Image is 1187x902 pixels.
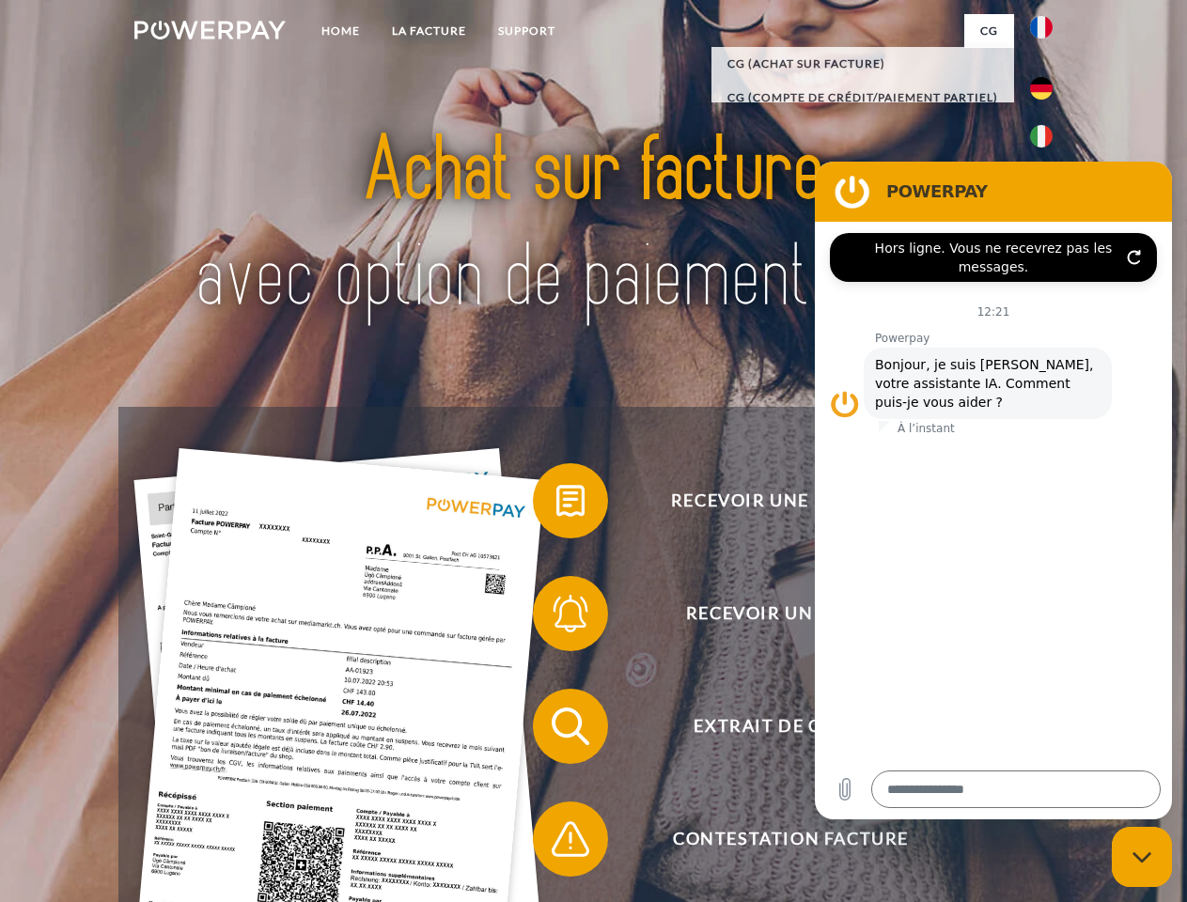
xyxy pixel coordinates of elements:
span: Contestation Facture [560,801,1021,877]
button: Recevoir un rappel? [533,576,1022,651]
iframe: Bouton de lancement de la fenêtre de messagerie, conversation en cours [1112,827,1172,887]
a: Home [305,14,376,48]
a: CG (achat sur facture) [711,47,1014,81]
a: CG (Compte de crédit/paiement partiel) [711,81,1014,115]
img: de [1030,77,1053,100]
img: title-powerpay_fr.svg [180,90,1007,360]
iframe: Fenêtre de messagerie [815,162,1172,819]
img: qb_search.svg [547,703,594,750]
img: fr [1030,16,1053,39]
span: Recevoir un rappel? [560,576,1021,651]
img: logo-powerpay-white.svg [134,21,286,39]
img: qb_bill.svg [547,477,594,524]
button: Recevoir une facture ? [533,463,1022,538]
a: Support [482,14,571,48]
a: CG [964,14,1014,48]
img: it [1030,125,1053,148]
button: Contestation Facture [533,801,1022,877]
span: Extrait de compte [560,689,1021,764]
img: qb_warning.svg [547,816,594,863]
a: LA FACTURE [376,14,482,48]
span: Recevoir une facture ? [560,463,1021,538]
button: Extrait de compte [533,689,1022,764]
img: qb_bell.svg [547,590,594,637]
